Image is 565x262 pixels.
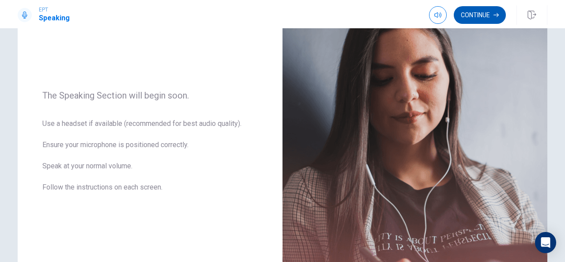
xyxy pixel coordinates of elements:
[535,232,556,253] div: Open Intercom Messenger
[42,118,258,203] span: Use a headset if available (recommended for best audio quality). Ensure your microphone is positi...
[39,7,70,13] span: EPT
[42,90,258,101] span: The Speaking Section will begin soon.
[39,13,70,23] h1: Speaking
[454,6,506,24] button: Continue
